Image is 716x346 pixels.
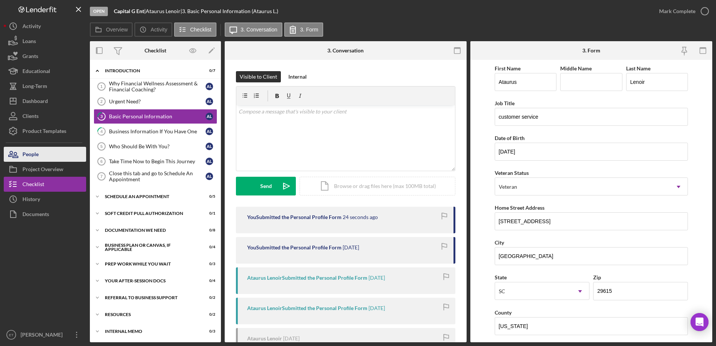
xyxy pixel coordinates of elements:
[236,177,296,195] button: Send
[22,79,47,95] div: Long-Term
[4,147,86,162] button: People
[105,295,197,300] div: Referral to Business Support
[4,94,86,109] a: Dashboard
[368,275,385,281] time: 2025-08-21 18:03
[190,27,212,33] label: Checklist
[4,49,86,64] button: Grants
[202,228,215,233] div: 0 / 8
[145,48,166,54] div: Checklist
[368,305,385,311] time: 2025-08-21 17:57
[4,192,86,207] button: History
[206,98,213,105] div: A L
[100,144,103,149] tspan: 5
[225,22,282,37] button: 3. Conversation
[300,27,318,33] label: 3. Form
[22,124,66,140] div: Product Templates
[22,192,40,209] div: History
[22,94,48,110] div: Dashboard
[4,79,86,94] button: Long-Term
[206,143,213,150] div: A L
[105,194,197,199] div: Schedule An Appointment
[100,159,103,164] tspan: 6
[560,65,592,72] label: Middle Name
[22,64,50,81] div: Educational
[495,65,521,72] label: First Name
[114,8,144,14] b: Capital G Ent
[109,113,206,119] div: Basic Personal Information
[652,4,712,19] button: Mark Complete
[90,7,108,16] div: Open
[105,279,197,283] div: Your After-Session Docs
[100,114,103,119] tspan: 3
[4,162,86,177] button: Project Overview
[495,204,544,211] label: Home Street Address
[109,170,206,182] div: Close this tab and go to Schedule An Appointment
[22,162,63,179] div: Project Overview
[247,275,367,281] div: Ataurus Lenoir Submitted the Personal Profile Form
[22,19,41,36] div: Activity
[105,69,197,73] div: Introduction
[94,139,217,154] a: 5Who Should Be With You?AL
[106,27,128,33] label: Overview
[659,4,695,19] div: Mark Complete
[241,27,277,33] label: 3. Conversation
[22,34,36,51] div: Loans
[109,128,206,134] div: Business Information If You Have One
[202,211,215,216] div: 0 / 1
[691,313,709,331] div: Open Intercom Messenger
[100,99,103,104] tspan: 2
[283,336,300,342] time: 2025-08-21 17:55
[174,22,216,37] button: Checklist
[94,124,217,139] a: 4Business Information If You Have OneAL
[100,84,103,89] tspan: 1
[100,129,103,134] tspan: 4
[105,312,197,317] div: Resources
[247,245,342,251] div: You Submitted the Personal Profile Form
[22,207,49,224] div: Documents
[202,279,215,283] div: 0 / 4
[105,243,197,252] div: Business Plan or Canvas, if applicable
[327,48,364,54] div: 3. Conversation
[206,83,213,90] div: A L
[22,177,44,194] div: Checklist
[4,177,86,192] button: Checklist
[285,71,310,82] button: Internal
[94,169,217,184] a: 7Close this tab and go to Schedule An AppointmentAL
[94,79,217,94] a: 1Why Financial Wellness Assessment & Financial Coaching?AL
[109,158,206,164] div: Take Time Now to Begin This Journey
[240,71,277,82] div: Visible to Client
[9,333,13,337] text: ET
[206,158,213,165] div: A L
[343,245,359,251] time: 2025-08-28 15:44
[236,71,281,82] button: Visible to Client
[146,8,182,14] div: Ataurus Lenoir |
[202,295,215,300] div: 0 / 2
[593,274,601,280] label: Zip
[4,207,86,222] button: Documents
[206,173,213,180] div: A L
[202,194,215,199] div: 0 / 5
[109,81,206,92] div: Why Financial Wellness Assessment & Financial Coaching?
[4,19,86,34] a: Activity
[202,329,215,334] div: 0 / 3
[202,69,215,73] div: 0 / 7
[105,329,197,334] div: Internal Memo
[626,65,650,72] label: Last Name
[206,113,213,120] div: A L
[4,64,86,79] button: Educational
[4,124,86,139] button: Product Templates
[202,245,215,249] div: 0 / 4
[4,109,86,124] button: Clients
[105,228,197,233] div: Documentation We Need
[4,34,86,49] button: Loans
